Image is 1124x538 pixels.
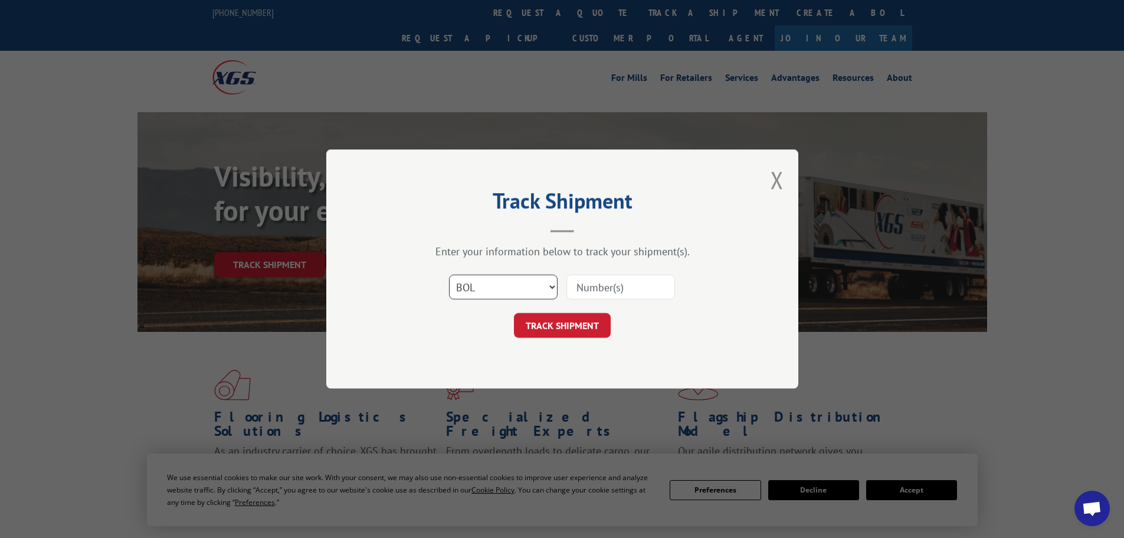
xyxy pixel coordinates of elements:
div: Enter your information below to track your shipment(s). [385,244,739,258]
button: TRACK SHIPMENT [514,313,611,338]
h2: Track Shipment [385,193,739,215]
div: Open chat [1074,491,1110,526]
button: Close modal [771,164,784,195]
input: Number(s) [566,275,675,299]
